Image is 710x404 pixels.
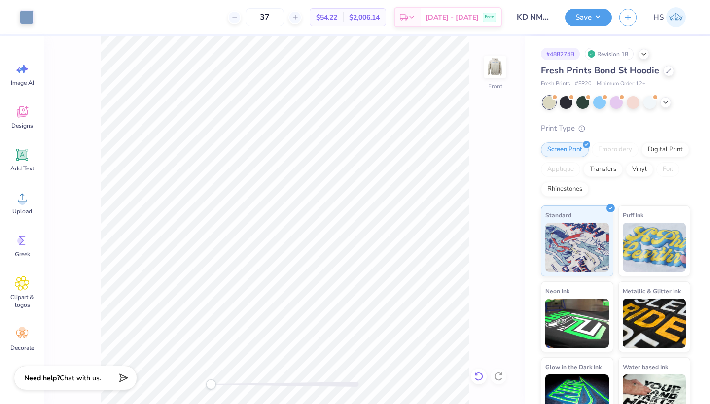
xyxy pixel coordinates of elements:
div: Screen Print [541,142,589,157]
span: Free [485,14,494,21]
span: Add Text [10,165,34,172]
span: Fresh Prints Bond St Hoodie [541,65,659,76]
img: Standard [545,223,609,272]
div: Transfers [583,162,623,177]
img: Front [485,57,505,77]
img: Puff Ink [623,223,686,272]
span: Fresh Prints [541,80,570,88]
div: Print Type [541,123,690,134]
strong: Need help? [24,373,60,383]
span: $2,006.14 [349,12,380,23]
span: Minimum Order: 12 + [597,80,646,88]
span: # FP20 [575,80,592,88]
span: Neon Ink [545,286,569,296]
div: Digital Print [641,142,689,157]
span: Clipart & logos [6,293,38,309]
span: Upload [12,207,32,215]
span: Glow in the Dark Ink [545,362,602,372]
div: Vinyl [626,162,653,177]
div: # 488274B [541,48,580,60]
span: Standard [545,210,571,220]
span: Greek [15,250,30,258]
img: Neon Ink [545,299,609,348]
a: HS [649,7,690,27]
span: [DATE] - [DATE] [426,12,479,23]
span: Chat with us. [60,373,101,383]
span: Image AI [11,79,34,87]
span: HS [653,12,664,23]
div: Embroidery [592,142,639,157]
span: Decorate [10,344,34,352]
span: $54.22 [316,12,337,23]
div: Accessibility label [206,379,216,389]
div: Applique [541,162,580,177]
input: – – [246,8,284,26]
span: Puff Ink [623,210,643,220]
div: Rhinestones [541,182,589,197]
span: Water based Ink [623,362,668,372]
img: Helen Slacik [666,7,686,27]
button: Save [565,9,612,26]
span: Metallic & Glitter Ink [623,286,681,296]
div: Front [488,82,502,91]
span: Designs [11,122,33,130]
input: Untitled Design [509,7,558,27]
div: Foil [656,162,679,177]
div: Revision 18 [585,48,634,60]
img: Metallic & Glitter Ink [623,299,686,348]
